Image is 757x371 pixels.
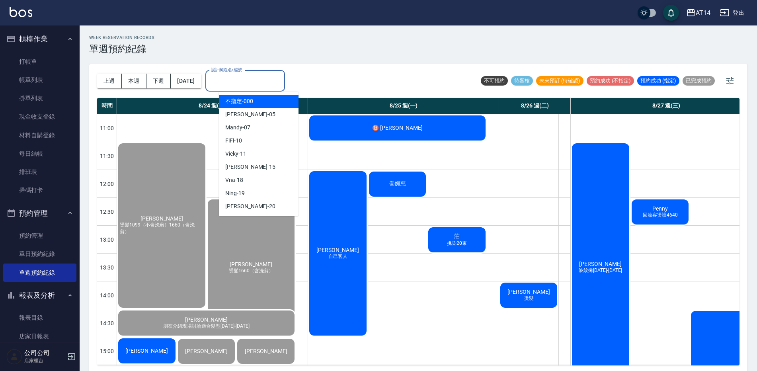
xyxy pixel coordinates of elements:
a: 預約管理 [3,227,76,245]
span: [PERSON_NAME] [225,163,267,171]
div: 時間 [97,98,117,114]
span: 莊 [453,233,461,240]
span: 波紋捲[DATE]-[DATE] [577,267,624,274]
a: 帳單列表 [3,71,76,89]
span: [PERSON_NAME] [228,261,274,268]
span: 燙髮1660（含洗剪） [227,268,275,274]
div: -10 [219,134,299,147]
div: -20 [219,200,299,213]
a: 店家日報表 [3,327,76,346]
a: 掛單列表 [3,89,76,107]
div: -19 [219,187,299,200]
div: -07 [219,121,299,134]
span: [PERSON_NAME] [225,202,267,211]
h3: 單週預約紀錄 [89,43,154,55]
span: [PERSON_NAME] [578,261,623,267]
button: 報表及分析 [3,285,76,306]
span: Mandy [225,123,242,132]
span: 喬姵慈 [388,180,408,187]
h2: WEEK RESERVATION RECORDS [89,35,154,40]
div: -11 [219,147,299,160]
div: -15 [219,160,299,174]
a: 打帳單 [3,53,76,71]
div: 8/26 週(二) [499,98,571,114]
span: FiFi [225,137,234,145]
a: 單日預約紀錄 [3,245,76,263]
span: [PERSON_NAME] [183,316,229,323]
div: 8/24 週(日) [117,98,308,114]
div: -18 [219,174,299,187]
button: 預約管理 [3,203,76,224]
span: 預約成功 (不指定) [587,77,634,84]
label: 設計師姓名/編號 [211,67,242,73]
div: -000 [219,95,299,108]
span: 挑染20束 [445,240,468,247]
span: [PERSON_NAME] [139,215,185,222]
div: -05 [219,108,299,121]
button: 上週 [97,74,122,88]
span: [PERSON_NAME] [243,348,289,354]
a: 每日結帳 [3,144,76,163]
span: 燙髮 [523,295,535,302]
img: Person [6,349,22,365]
h5: 公司公司 [24,349,65,357]
span: [PERSON_NAME] [183,348,229,354]
div: 15:00 [97,337,117,365]
span: [PERSON_NAME] [124,348,170,354]
a: 材料自購登錄 [3,126,76,144]
button: save [663,5,679,21]
div: AT14 [696,8,710,18]
span: 朋友介紹現場討論適合髮型[DATE]-[DATE] [162,323,251,330]
button: 下週 [146,74,171,88]
button: 櫃檯作業 [3,29,76,49]
span: Penny [651,205,669,212]
button: [DATE] [171,74,201,88]
img: Logo [10,7,32,17]
button: 登出 [717,6,747,20]
a: 排班表 [3,163,76,181]
span: 燙髮1099（不含洗剪）1660（含洗剪） [118,222,205,235]
div: 8/25 週(一) [308,98,499,114]
a: 報表目錄 [3,309,76,327]
span: 回流客燙護4640 [641,212,679,219]
div: 12:00 [97,170,117,197]
span: 已完成預約 [683,77,715,84]
span: 不指定 [225,97,242,105]
div: 11:30 [97,142,117,170]
p: 店家櫃台 [24,357,65,364]
div: 14:00 [97,281,117,309]
div: 11:00 [97,114,117,142]
span: [PERSON_NAME] [315,247,361,253]
button: 本週 [122,74,146,88]
span: [PERSON_NAME] [225,110,267,119]
span: Ning [225,189,237,197]
span: 不可預約 [481,77,508,84]
div: 12:30 [97,197,117,225]
span: ♉ [PERSON_NAME] [371,125,424,131]
div: 13:30 [97,253,117,281]
span: Vna [225,176,235,184]
span: [PERSON_NAME] [506,289,552,295]
a: 掃碼打卡 [3,181,76,199]
a: 單週預約紀錄 [3,264,76,282]
span: 預約成功 (指定) [637,77,679,84]
div: 14:30 [97,309,117,337]
div: 13:00 [97,225,117,253]
button: AT14 [683,5,714,21]
span: 自己客人 [327,253,349,260]
span: 待審核 [511,77,533,84]
span: Vicky [225,150,238,158]
a: 現金收支登錄 [3,107,76,126]
span: 未來預訂 (待確認) [536,77,583,84]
